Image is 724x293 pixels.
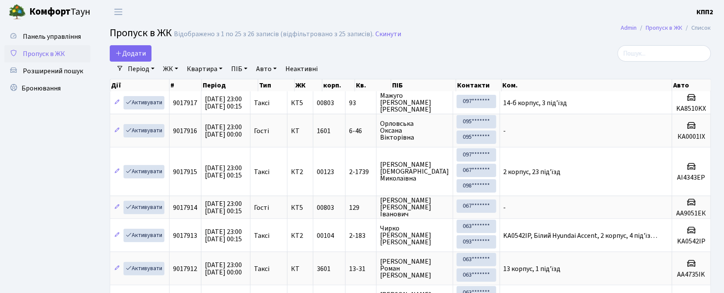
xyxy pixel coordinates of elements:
[676,174,707,182] h5: АІ4343ЕР
[29,5,90,19] span: Таун
[124,96,164,109] a: Активувати
[456,79,501,91] th: Контакти
[254,265,269,272] span: Таксі
[322,79,355,91] th: корп.
[504,167,561,177] span: 2 корпус, 23 під'їзд
[205,199,242,216] span: [DATE] 23:00 [DATE] 00:15
[4,45,90,62] a: Пропуск в ЖК
[380,161,449,182] span: [PERSON_NAME] [DEMOGRAPHIC_DATA] Миколаївна
[173,126,197,136] span: 9017916
[205,163,242,180] span: [DATE] 23:00 [DATE] 00:15
[380,120,449,141] span: Орловська Оксана Вікторівна
[317,264,331,274] span: 3601
[173,264,197,274] span: 9017912
[254,204,269,211] span: Гості
[317,203,334,212] span: 00803
[23,66,83,76] span: Розширений пошук
[124,165,164,178] a: Активувати
[23,49,65,59] span: Пропуск в ЖК
[124,262,164,275] a: Активувати
[676,271,707,279] h5: АА4735IK
[23,32,81,41] span: Панель управління
[683,23,711,33] li: Список
[205,260,242,277] span: [DATE] 23:00 [DATE] 00:00
[504,203,506,212] span: -
[4,62,90,80] a: Розширений пошук
[29,5,71,19] b: Комфорт
[317,231,334,240] span: 00104
[173,98,197,108] span: 9017917
[375,30,401,38] a: Скинути
[205,122,242,139] span: [DATE] 23:00 [DATE] 00:00
[618,45,711,62] input: Пошук...
[108,5,129,19] button: Переключити навігацію
[676,105,707,113] h5: KA8510KX
[349,265,372,272] span: 13-31
[124,124,164,137] a: Активувати
[258,79,294,91] th: Тип
[349,128,372,134] span: 6-46
[110,25,172,41] span: Пропуск в ЖК
[291,100,309,106] span: КТ5
[676,237,707,246] h5: KA0542IP
[676,209,707,218] h5: АА9051ЕК
[282,62,321,76] a: Неактивні
[291,168,309,175] span: КТ2
[173,231,197,240] span: 9017913
[124,62,158,76] a: Період
[4,28,90,45] a: Панель управління
[253,62,280,76] a: Авто
[608,19,724,37] nav: breadcrumb
[349,168,372,175] span: 2-1739
[355,79,391,91] th: Кв.
[291,204,309,211] span: КТ5
[173,167,197,177] span: 9017915
[110,45,152,62] a: Додати
[672,79,711,91] th: Авто
[317,98,334,108] span: 00803
[124,201,164,214] a: Активувати
[173,203,197,212] span: 9017914
[504,98,567,108] span: 14-б корпус, 3 під'їзд
[646,23,683,32] a: Пропуск в ЖК
[254,100,269,106] span: Таксі
[380,197,449,218] span: [PERSON_NAME] [PERSON_NAME] Іванович
[391,79,456,91] th: ПІБ
[254,168,269,175] span: Таксі
[504,231,658,240] span: KA0542IP, Білий Hyundai Accent, 2 корпус, 4 під'їз…
[380,258,449,279] span: [PERSON_NAME] Роман [PERSON_NAME]
[380,225,449,246] span: Чирко [PERSON_NAME] [PERSON_NAME]
[349,232,372,239] span: 2-183
[202,79,258,91] th: Період
[9,3,26,21] img: logo.png
[502,79,672,91] th: Ком.
[317,126,331,136] span: 1601
[183,62,226,76] a: Квартира
[110,79,170,91] th: Дії
[4,80,90,97] a: Бронювання
[317,167,334,177] span: 00123
[291,265,309,272] span: КТ
[22,84,61,93] span: Бронювання
[349,204,372,211] span: 129
[228,62,251,76] a: ПІБ
[380,92,449,113] span: Мажуго [PERSON_NAME] [PERSON_NAME]
[254,128,269,134] span: Гості
[349,100,372,106] span: 93
[504,264,561,274] span: 13 корпус, 1 під'їзд
[205,227,242,244] span: [DATE] 23:00 [DATE] 00:15
[160,62,182,76] a: ЖК
[124,229,164,242] a: Активувати
[697,7,714,17] a: КПП2
[115,49,146,58] span: Додати
[170,79,202,91] th: #
[174,30,374,38] div: Відображено з 1 по 25 з 26 записів (відфільтровано з 25 записів).
[291,128,309,134] span: КТ
[676,133,707,141] h5: КА0001ІХ
[291,232,309,239] span: КТ2
[205,94,242,111] span: [DATE] 23:00 [DATE] 00:15
[621,23,637,32] a: Admin
[504,126,506,136] span: -
[295,79,323,91] th: ЖК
